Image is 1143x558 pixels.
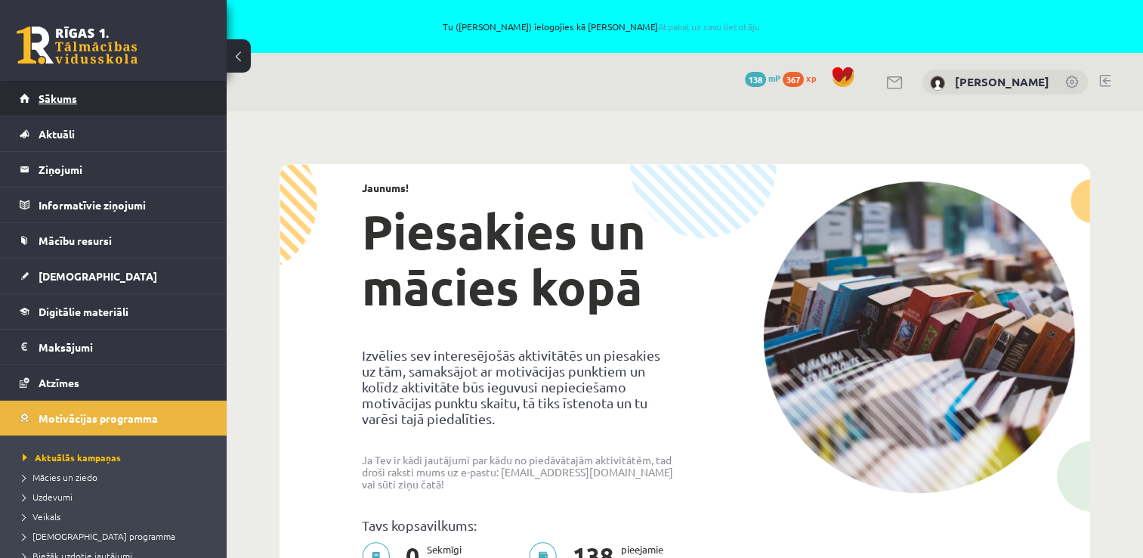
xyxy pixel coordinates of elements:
[23,510,60,522] span: Veikals
[23,470,212,484] a: Mācies un ziedo
[20,152,208,187] a: Ziņojumi
[39,330,208,364] legend: Maksājumi
[20,330,208,364] a: Maksājumi
[783,72,804,87] span: 367
[23,491,73,503] span: Uzdevumi
[23,490,212,504] a: Uzdevumi
[362,517,674,533] p: Tavs kopsavilkums:
[783,72,823,84] a: 367 xp
[23,451,212,464] a: Aktuālās kampaņas
[658,20,760,33] a: Atpakaļ uz savu lietotāju
[763,181,1075,493] img: campaign-image-1c4f3b39ab1f89d1fca25a8facaab35ebc8e40cf20aedba61fd73fb4233361ac.png
[20,81,208,116] a: Sākums
[39,376,79,389] span: Atzīmes
[362,347,674,426] p: Izvēlies sev interesējošās aktivitātēs un piesakies uz tām, samaksājot ar motivācijas punktiem un...
[17,26,137,64] a: Rīgas 1. Tālmācības vidusskola
[20,294,208,329] a: Digitālie materiāli
[362,203,674,315] h1: Piesakies un mācies kopā
[23,529,212,543] a: [DEMOGRAPHIC_DATA] programma
[39,152,208,187] legend: Ziņojumi
[930,76,945,91] img: Elīna Kivriņa
[23,451,121,463] span: Aktuālās kampaņas
[20,365,208,400] a: Atzīmes
[362,454,674,490] p: Ja Tev ir kādi jautājumi par kādu no piedāvātajām aktivitātēm, tad droši raksti mums uz e-pastu: ...
[745,72,780,84] a: 138 mP
[39,188,208,222] legend: Informatīvie ziņojumi
[20,116,208,151] a: Aktuāli
[174,22,1029,31] span: Tu ([PERSON_NAME]) ielogojies kā [PERSON_NAME]
[23,510,212,523] a: Veikals
[362,181,409,194] strong: Jaunums!
[768,72,780,84] span: mP
[39,269,157,283] span: [DEMOGRAPHIC_DATA]
[39,91,77,105] span: Sākums
[20,188,208,222] a: Informatīvie ziņojumi
[20,259,208,293] a: [DEMOGRAPHIC_DATA]
[745,72,766,87] span: 138
[806,72,816,84] span: xp
[39,305,128,318] span: Digitālie materiāli
[23,530,175,542] span: [DEMOGRAPHIC_DATA] programma
[39,411,158,425] span: Motivācijas programma
[20,401,208,436] a: Motivācijas programma
[955,74,1049,89] a: [PERSON_NAME]
[39,234,112,247] span: Mācību resursi
[39,127,75,141] span: Aktuāli
[20,223,208,258] a: Mācību resursi
[23,471,97,483] span: Mācies un ziedo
